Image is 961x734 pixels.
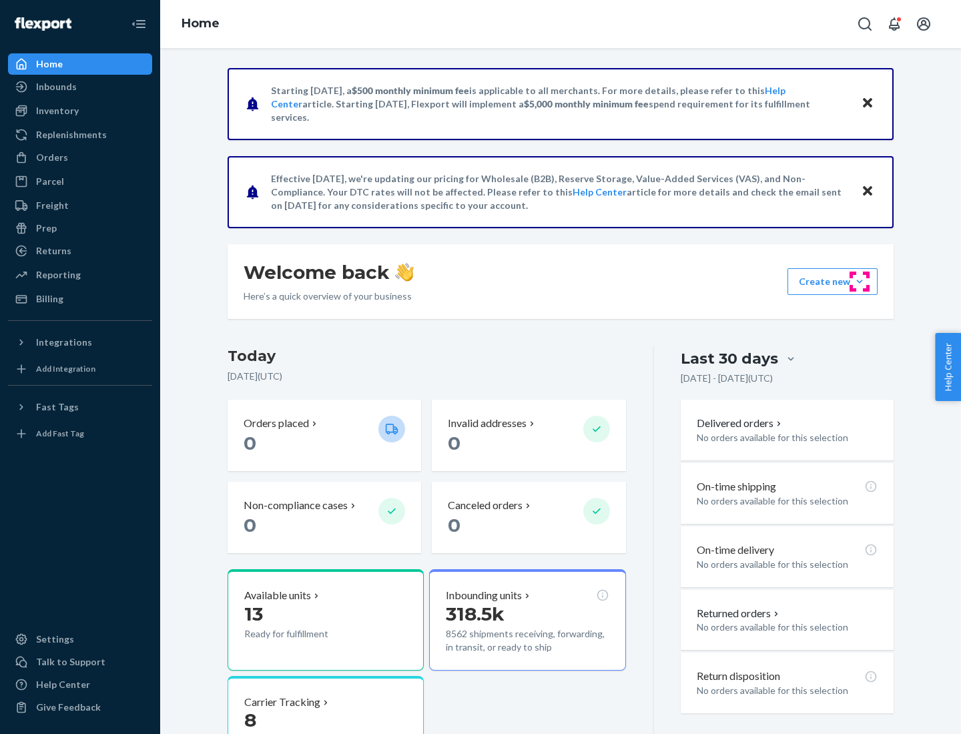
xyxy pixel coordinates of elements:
[15,17,71,31] img: Flexport logo
[8,195,152,216] a: Freight
[8,423,152,444] a: Add Fast Tag
[182,16,220,31] a: Home
[8,171,152,192] a: Parcel
[697,542,774,558] p: On-time delivery
[448,432,460,454] span: 0
[36,655,105,669] div: Talk to Support
[36,701,101,714] div: Give Feedback
[271,84,848,124] p: Starting [DATE], a is applicable to all merchants. For more details, please refer to this article...
[8,358,152,380] a: Add Integration
[36,175,64,188] div: Parcel
[8,240,152,262] a: Returns
[697,479,776,494] p: On-time shipping
[125,11,152,37] button: Close Navigation
[244,416,309,431] p: Orders placed
[448,498,523,513] p: Canceled orders
[36,268,81,282] div: Reporting
[228,400,421,471] button: Orders placed 0
[446,627,609,654] p: 8562 shipments receiving, forwarding, in transit, or ready to ship
[352,85,469,96] span: $500 monthly minimum fee
[244,432,256,454] span: 0
[8,264,152,286] a: Reporting
[36,633,74,646] div: Settings
[697,431,878,444] p: No orders available for this selection
[681,372,773,385] p: [DATE] - [DATE] ( UTC )
[697,416,784,431] button: Delivered orders
[8,674,152,695] a: Help Center
[36,222,57,235] div: Prep
[681,348,778,369] div: Last 30 days
[171,5,230,43] ol: breadcrumbs
[36,80,77,93] div: Inbounds
[446,603,505,625] span: 318.5k
[36,151,68,164] div: Orders
[697,606,781,621] button: Returned orders
[697,494,878,508] p: No orders available for this selection
[573,186,627,198] a: Help Center
[271,172,848,212] p: Effective [DATE], we're updating our pricing for Wholesale (B2B), Reserve Storage, Value-Added Se...
[244,627,368,641] p: Ready for fulfillment
[910,11,937,37] button: Open account menu
[697,621,878,634] p: No orders available for this selection
[859,182,876,202] button: Close
[432,400,625,471] button: Invalid addresses 0
[429,569,625,671] button: Inbounding units318.5k8562 shipments receiving, forwarding, in transit, or ready to ship
[8,697,152,718] button: Give Feedback
[881,11,908,37] button: Open notifications
[36,244,71,258] div: Returns
[432,482,625,553] button: Canceled orders 0
[8,288,152,310] a: Billing
[36,57,63,71] div: Home
[859,94,876,113] button: Close
[8,651,152,673] a: Talk to Support
[448,416,527,431] p: Invalid addresses
[228,482,421,553] button: Non-compliance cases 0
[244,588,311,603] p: Available units
[8,629,152,650] a: Settings
[36,678,90,691] div: Help Center
[8,76,152,97] a: Inbounds
[36,199,69,212] div: Freight
[8,396,152,418] button: Fast Tags
[228,370,626,383] p: [DATE] ( UTC )
[244,514,256,536] span: 0
[787,268,878,295] button: Create new
[395,263,414,282] img: hand-wave emoji
[8,218,152,239] a: Prep
[36,292,63,306] div: Billing
[36,400,79,414] div: Fast Tags
[36,104,79,117] div: Inventory
[8,124,152,145] a: Replenishments
[244,603,263,625] span: 13
[8,332,152,353] button: Integrations
[8,53,152,75] a: Home
[524,98,649,109] span: $5,000 monthly minimum fee
[36,128,107,141] div: Replenishments
[244,695,320,710] p: Carrier Tracking
[852,11,878,37] button: Open Search Box
[244,290,414,303] p: Here’s a quick overview of your business
[228,569,424,671] button: Available units13Ready for fulfillment
[446,588,522,603] p: Inbounding units
[697,669,780,684] p: Return disposition
[36,428,84,439] div: Add Fast Tag
[8,100,152,121] a: Inventory
[36,336,92,349] div: Integrations
[244,498,348,513] p: Non-compliance cases
[228,346,626,367] h3: Today
[448,514,460,536] span: 0
[697,558,878,571] p: No orders available for this selection
[244,260,414,284] h1: Welcome back
[8,147,152,168] a: Orders
[935,333,961,401] button: Help Center
[36,363,95,374] div: Add Integration
[244,709,256,731] span: 8
[697,684,878,697] p: No orders available for this selection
